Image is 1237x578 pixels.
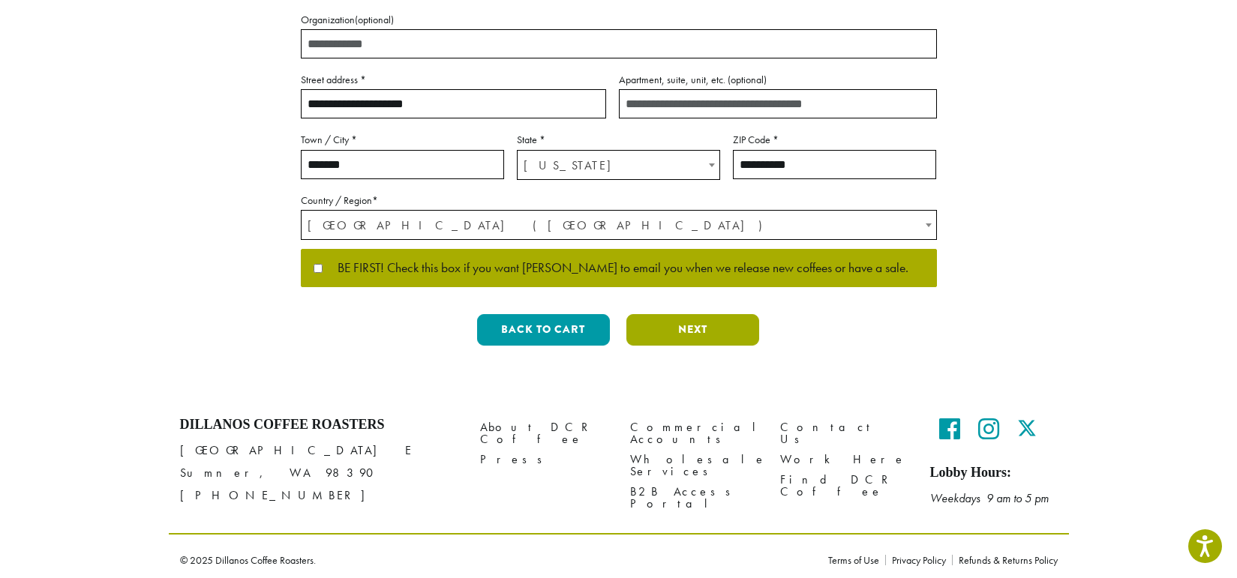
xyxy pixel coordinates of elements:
[517,150,720,180] span: State
[302,211,936,240] span: United States (US)
[180,555,806,565] p: © 2025 Dillanos Coffee Roasters.
[477,314,610,346] button: Back to cart
[518,151,719,180] span: Texas
[930,465,1058,481] h5: Lobby Hours:
[780,470,908,502] a: Find DCR Coffee
[828,555,885,565] a: Terms of Use
[728,73,767,86] span: (optional)
[301,10,937,29] label: Organization
[780,450,908,470] a: Work Here
[619,70,937,89] label: Apartment, suite, unit, etc.
[780,417,908,449] a: Contact Us
[630,450,758,482] a: Wholesale Services
[480,450,608,470] a: Press
[480,417,608,449] a: About DCR Coffee
[301,210,937,240] span: Country / Region
[885,555,952,565] a: Privacy Policy
[355,13,394,26] span: (optional)
[323,262,908,275] span: BE FIRST! Check this box if you want [PERSON_NAME] to email you when we release new coffees or ha...
[301,70,606,89] label: Street address
[517,130,720,149] label: State
[314,264,323,273] input: BE FIRST! Check this box if you want [PERSON_NAME] to email you when we release new coffees or ha...
[630,417,758,449] a: Commercial Accounts
[301,130,504,149] label: Town / City
[180,417,458,433] h4: Dillanos Coffee Roasters
[952,555,1058,565] a: Refunds & Returns Policy
[733,130,936,149] label: ZIP Code
[630,482,758,514] a: B2B Access Portal
[180,439,458,507] p: [GEOGRAPHIC_DATA] E Sumner, WA 98390 [PHONE_NUMBER]
[626,314,759,346] button: Next
[930,490,1049,506] em: Weekdays 9 am to 5 pm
